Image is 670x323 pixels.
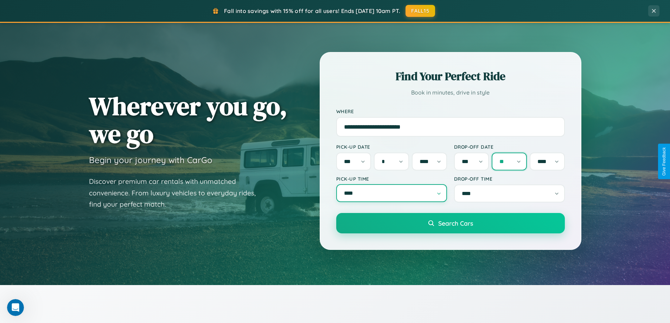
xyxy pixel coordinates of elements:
[336,144,447,150] label: Pick-up Date
[89,155,212,165] h3: Begin your journey with CarGo
[89,92,287,148] h1: Wherever you go, we go
[454,176,565,182] label: Drop-off Time
[336,108,565,114] label: Where
[454,144,565,150] label: Drop-off Date
[224,7,400,14] span: Fall into savings with 15% off for all users! Ends [DATE] 10am PT.
[336,69,565,84] h2: Find Your Perfect Ride
[662,147,666,176] div: Give Feedback
[438,219,473,227] span: Search Cars
[406,5,435,17] button: FALL15
[89,176,265,210] p: Discover premium car rentals with unmatched convenience. From luxury vehicles to everyday rides, ...
[336,213,565,233] button: Search Cars
[336,176,447,182] label: Pick-up Time
[7,299,24,316] iframe: Intercom live chat
[336,88,565,98] p: Book in minutes, drive in style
